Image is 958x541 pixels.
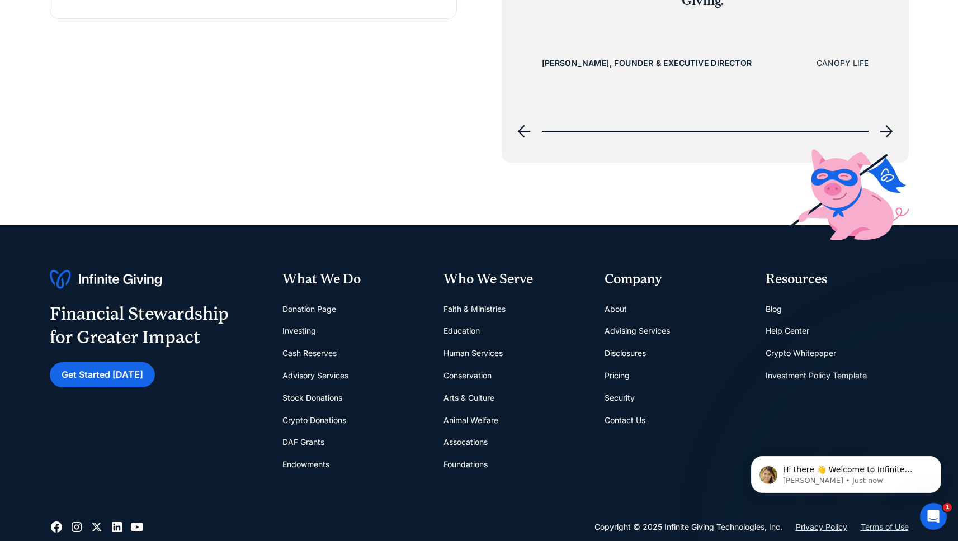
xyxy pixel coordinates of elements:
[50,362,155,387] a: Get Started [DATE]
[766,270,909,289] div: Resources
[766,364,867,387] a: Investment Policy Template
[943,503,952,512] span: 1
[605,364,630,387] a: Pricing
[817,56,869,70] div: CANOPY LIFE
[766,320,809,342] a: Help Center
[282,342,337,364] a: Cash Reserves
[282,270,426,289] div: What We Do
[282,387,342,409] a: Stock Donations
[920,503,947,530] iframe: Intercom live chat
[282,364,348,387] a: Advisory Services
[443,364,492,387] a: Conservation
[443,431,488,453] a: Assocations
[594,520,782,534] div: Copyright © 2025 Infinite Giving Technologies, Inc.
[605,270,748,289] div: Company
[605,409,645,431] a: Contact Us
[282,298,336,320] a: Donation Page
[605,342,646,364] a: Disclosures
[605,320,670,342] a: Advising Services
[861,520,909,534] a: Terms of Use
[282,453,329,476] a: Endowments
[734,433,958,511] iframe: Intercom notifications message
[443,320,480,342] a: Education
[605,387,635,409] a: Security
[443,342,503,364] a: Human Services
[443,298,506,320] a: Faith & Ministries
[443,453,488,476] a: Foundations
[443,409,498,431] a: Animal Welfare
[873,118,900,145] div: next slide
[282,409,346,431] a: Crypto Donations
[50,302,229,349] div: Financial Stewardship for Greater Impact
[443,270,587,289] div: Who We Serve
[282,320,316,342] a: Investing
[282,431,324,453] a: DAF Grants
[511,118,537,145] div: previous slide
[542,56,752,70] div: [PERSON_NAME], Founder & Executive Director
[796,520,847,534] a: Privacy Policy
[443,387,494,409] a: Arts & Culture
[766,298,782,320] a: Blog
[766,342,836,364] a: Crypto Whitepaper
[605,298,627,320] a: About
